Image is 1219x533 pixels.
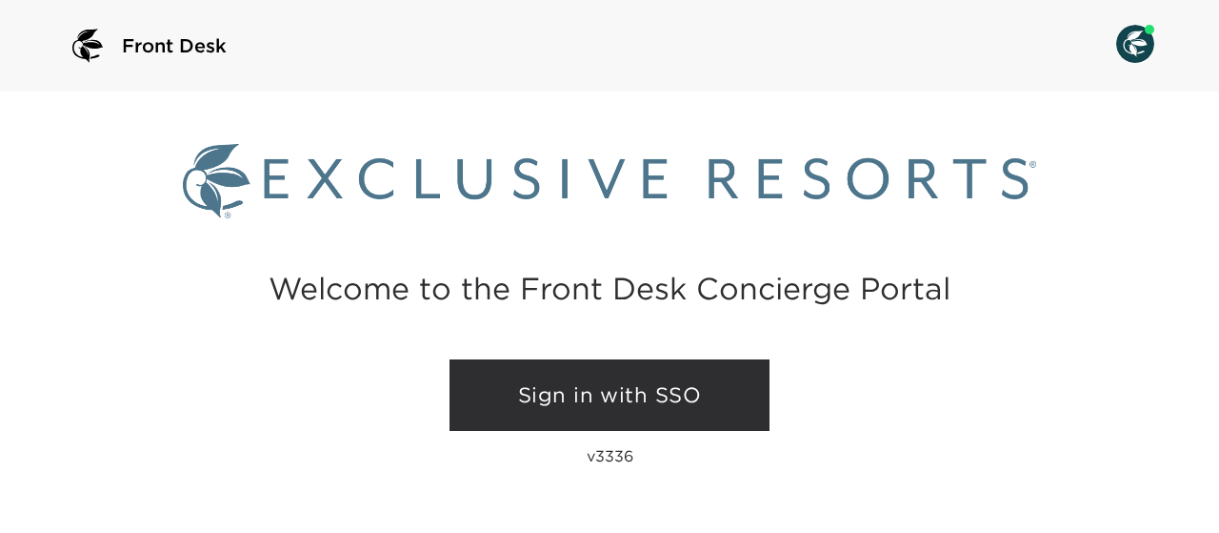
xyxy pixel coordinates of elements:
h2: Welcome to the Front Desk Concierge Portal [269,274,950,303]
img: User [1116,25,1154,63]
img: Exclusive Resorts logo [183,144,1036,218]
span: Front Desk [122,32,227,59]
a: Sign in with SSO [450,359,769,432]
p: v3336 [587,446,633,465]
img: logo [65,23,110,69]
